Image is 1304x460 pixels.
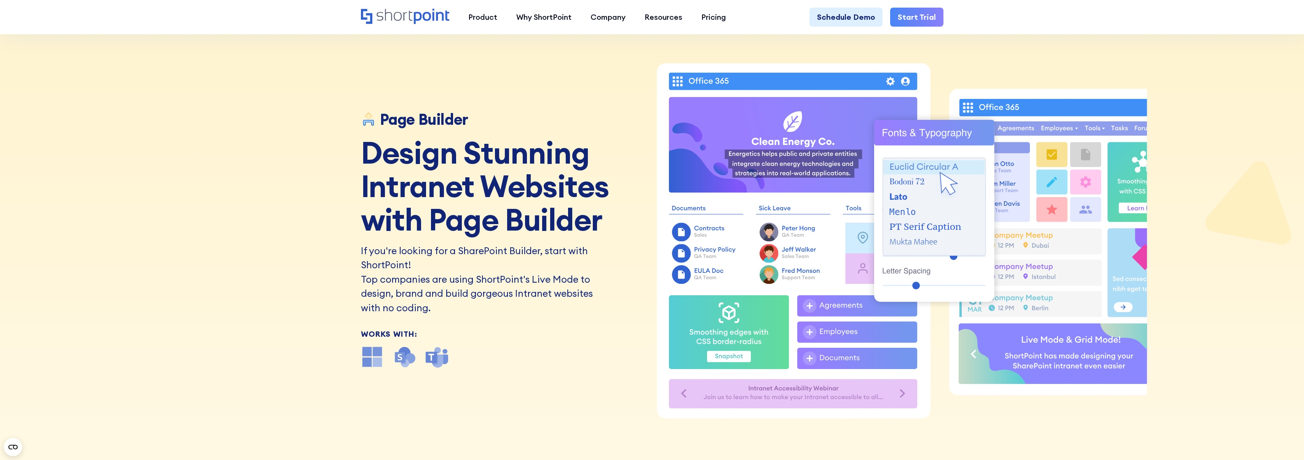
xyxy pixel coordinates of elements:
a: Resources [635,8,692,27]
div: Pricing [701,11,726,23]
img: microsoft office icon [361,345,384,368]
div: Company [591,11,626,23]
a: Schedule Demo [809,8,883,27]
a: Product [459,8,507,27]
a: Home [361,9,450,25]
h1: Design Stunning Intranet Websites with Page Builder [361,136,646,236]
a: Why ShortPoint [507,8,581,27]
button: Open CMP widget [4,438,22,456]
a: Company [581,8,635,27]
iframe: Chat Widget [1266,423,1304,460]
p: Top companies are using ShortPoint's Live Mode to design, brand and build gorgeous Intranet websi... [361,272,597,315]
dotlottie-player: ShortPoint Live Mode Animation [652,38,1147,441]
div: Why ShortPoint [516,11,571,23]
img: SharePoint icon [393,345,416,368]
div: Resources [645,11,682,23]
div: Works With: [361,330,646,338]
div: Product [468,11,497,23]
img: microsoft teams icon [426,345,448,368]
a: Pricing [692,8,736,27]
div: Page Builder [380,111,468,128]
h2: If you're looking for a SharePoint Builder, start with ShortPoint! [361,244,597,272]
a: Start Trial [890,8,943,27]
